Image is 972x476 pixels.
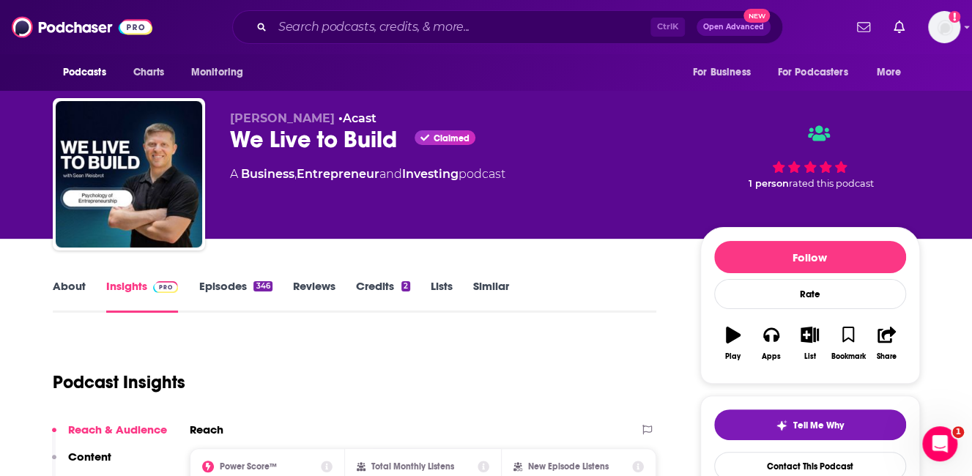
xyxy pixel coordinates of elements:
[867,317,905,370] button: Share
[877,352,897,361] div: Share
[133,62,165,83] span: Charts
[851,15,876,40] a: Show notifications dropdown
[53,279,86,313] a: About
[876,62,901,83] span: More
[230,111,335,125] span: [PERSON_NAME]
[199,279,272,313] a: Episodes346
[528,461,609,472] h2: New Episode Listens
[743,9,770,23] span: New
[338,111,376,125] span: •
[272,15,650,39] input: Search podcasts, credits, & more...
[922,426,957,461] iframe: Intercom live chat
[297,167,379,181] a: Entrepreneur
[124,59,174,86] a: Charts
[191,62,243,83] span: Monitoring
[293,279,335,313] a: Reviews
[220,461,277,472] h2: Power Score™
[106,279,179,313] a: InsightsPodchaser Pro
[402,167,459,181] a: Investing
[714,317,752,370] button: Play
[928,11,960,43] span: Logged in as crenshawcomms
[401,281,410,291] div: 2
[749,178,789,189] span: 1 person
[949,11,960,23] svg: Add a profile image
[829,317,867,370] button: Bookmark
[693,62,751,83] span: For Business
[725,352,741,361] div: Play
[888,15,910,40] a: Show notifications dropdown
[831,352,865,361] div: Bookmark
[68,423,167,436] p: Reach & Audience
[230,166,505,183] div: A podcast
[56,101,202,248] img: We Live to Build
[52,423,167,450] button: Reach & Audience
[768,59,869,86] button: open menu
[776,420,787,431] img: tell me why sparkle
[683,59,769,86] button: open menu
[650,18,685,37] span: Ctrl K
[714,409,906,440] button: tell me why sparkleTell Me Why
[752,317,790,370] button: Apps
[253,281,272,291] div: 346
[762,352,781,361] div: Apps
[53,59,125,86] button: open menu
[53,371,185,393] h1: Podcast Insights
[789,178,874,189] span: rated this podcast
[153,281,179,293] img: Podchaser Pro
[294,167,297,181] span: ,
[714,279,906,309] div: Rate
[431,279,453,313] a: Lists
[778,62,848,83] span: For Podcasters
[356,279,410,313] a: Credits2
[63,62,106,83] span: Podcasts
[343,111,376,125] a: Acast
[68,450,111,464] p: Content
[866,59,919,86] button: open menu
[703,23,764,31] span: Open Advanced
[434,135,470,142] span: Claimed
[804,352,816,361] div: List
[697,18,771,36] button: Open AdvancedNew
[928,11,960,43] img: User Profile
[379,167,402,181] span: and
[714,241,906,273] button: Follow
[371,461,454,472] h2: Total Monthly Listens
[241,167,294,181] a: Business
[952,426,964,438] span: 1
[700,111,920,202] div: 1 personrated this podcast
[12,13,152,41] img: Podchaser - Follow, Share and Rate Podcasts
[793,420,844,431] span: Tell Me Why
[790,317,828,370] button: List
[928,11,960,43] button: Show profile menu
[232,10,783,44] div: Search podcasts, credits, & more...
[181,59,262,86] button: open menu
[473,279,509,313] a: Similar
[190,423,223,436] h2: Reach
